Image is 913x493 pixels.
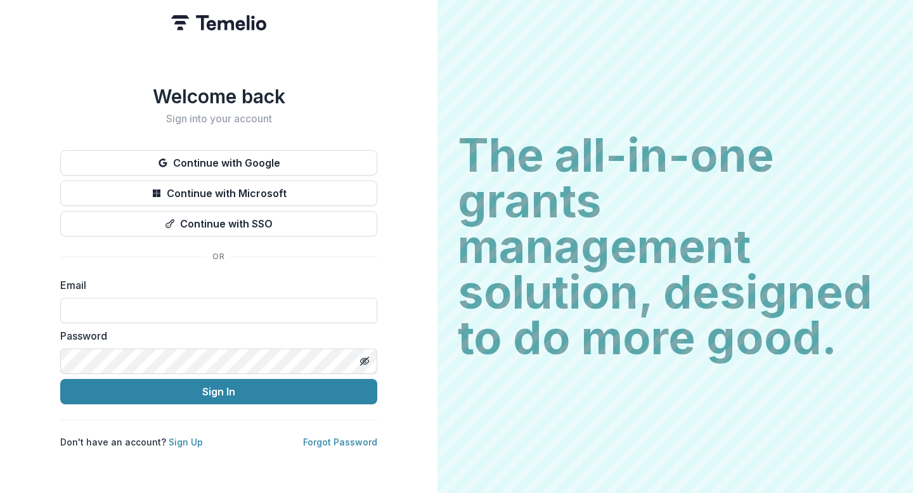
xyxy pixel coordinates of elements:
[171,15,266,30] img: Temelio
[60,379,377,404] button: Sign In
[303,437,377,447] a: Forgot Password
[169,437,203,447] a: Sign Up
[60,435,203,449] p: Don't have an account?
[60,211,377,236] button: Continue with SSO
[60,278,370,293] label: Email
[60,85,377,108] h1: Welcome back
[60,181,377,206] button: Continue with Microsoft
[60,113,377,125] h2: Sign into your account
[60,150,377,176] button: Continue with Google
[354,351,375,371] button: Toggle password visibility
[60,328,370,343] label: Password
